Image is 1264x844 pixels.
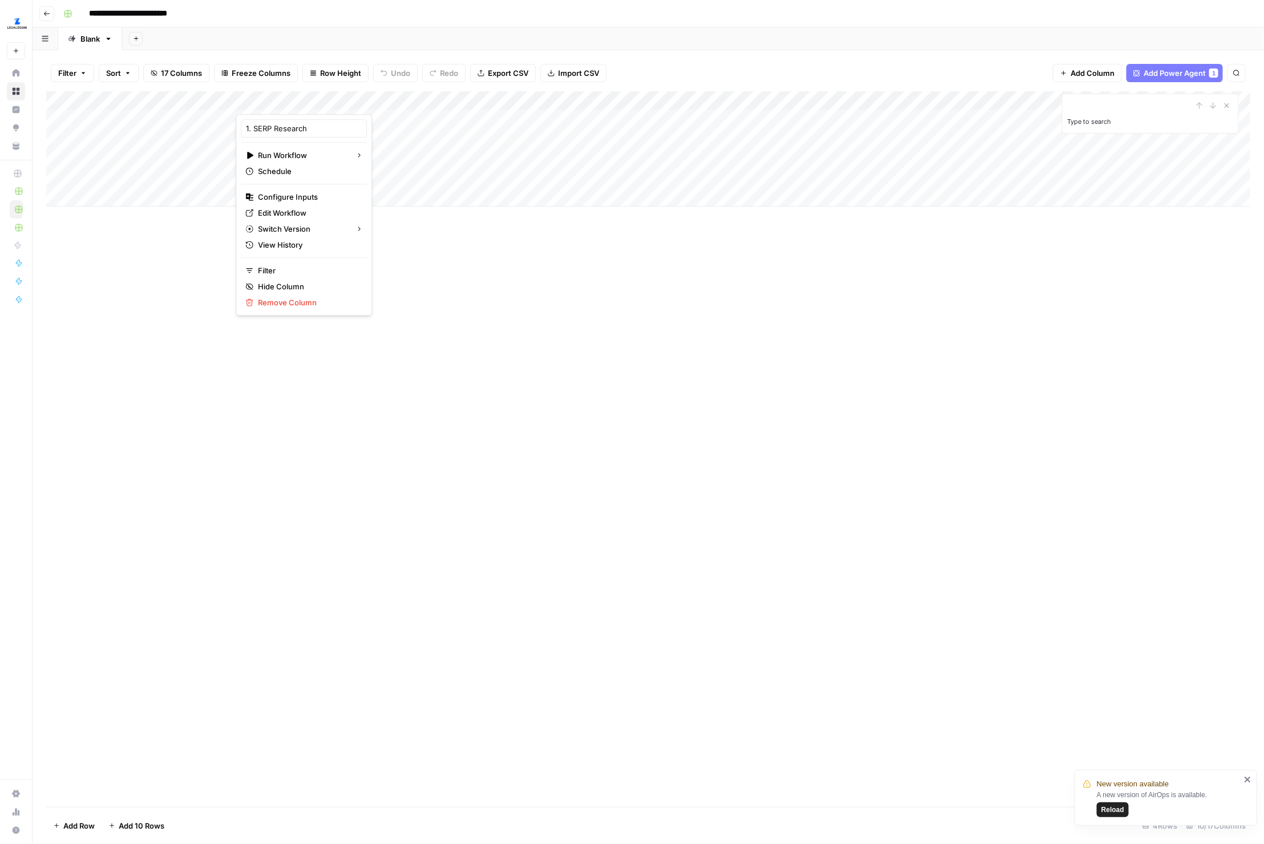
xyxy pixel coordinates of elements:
span: Freeze Columns [232,67,290,79]
span: Row Height [320,67,361,79]
div: 1 [1209,68,1218,78]
div: 10/17 Columns [1182,817,1250,835]
button: Row Height [302,64,369,82]
span: Remove Column [258,297,358,308]
a: Home [7,64,25,82]
span: Switch Version [258,223,346,235]
div: 4 Rows [1138,817,1182,835]
span: New version available [1097,778,1169,790]
button: Add Row [46,817,102,835]
span: Undo [391,67,410,79]
span: 1 [1212,68,1215,78]
button: Add Column [1053,64,1122,82]
a: Browse [7,82,25,100]
span: Hide Column [258,281,358,292]
label: Type to search [1067,118,1111,126]
span: Run Workflow [258,150,346,161]
span: Edit Workflow [258,207,358,219]
span: Filter [58,67,76,79]
div: Blank [80,33,100,45]
button: Filter [51,64,94,82]
button: 17 Columns [143,64,209,82]
span: Import CSV [558,67,599,79]
span: Add Power Agent [1144,67,1206,79]
a: Blank [58,27,122,50]
button: Import CSV [540,64,607,82]
span: View History [258,239,358,251]
span: Add 10 Rows [119,820,164,831]
button: close [1244,775,1252,784]
span: Export CSV [488,67,528,79]
a: Settings [7,785,25,803]
img: LegalZoom Logo [7,13,27,34]
div: A new version of AirOps is available. [1097,790,1241,817]
button: Export CSV [470,64,536,82]
span: Add Column [1071,67,1114,79]
button: Workspace: LegalZoom [7,9,25,38]
span: Redo [440,67,458,79]
span: Filter [258,265,358,276]
span: Configure Inputs [258,191,358,203]
span: Reload [1101,805,1124,815]
button: Close Search [1220,99,1234,112]
button: Reload [1097,802,1129,817]
span: Schedule [258,165,358,177]
a: Your Data [7,137,25,155]
button: Freeze Columns [214,64,298,82]
span: Add Row [63,820,95,831]
button: Undo [373,64,418,82]
button: Add 10 Rows [102,817,171,835]
a: Opportunities [7,119,25,137]
button: Help + Support [7,821,25,839]
button: Sort [99,64,139,82]
span: Sort [106,67,121,79]
span: 17 Columns [161,67,202,79]
a: Insights [7,100,25,119]
button: Add Power Agent1 [1126,64,1223,82]
a: Usage [7,803,25,821]
button: Redo [422,64,466,82]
